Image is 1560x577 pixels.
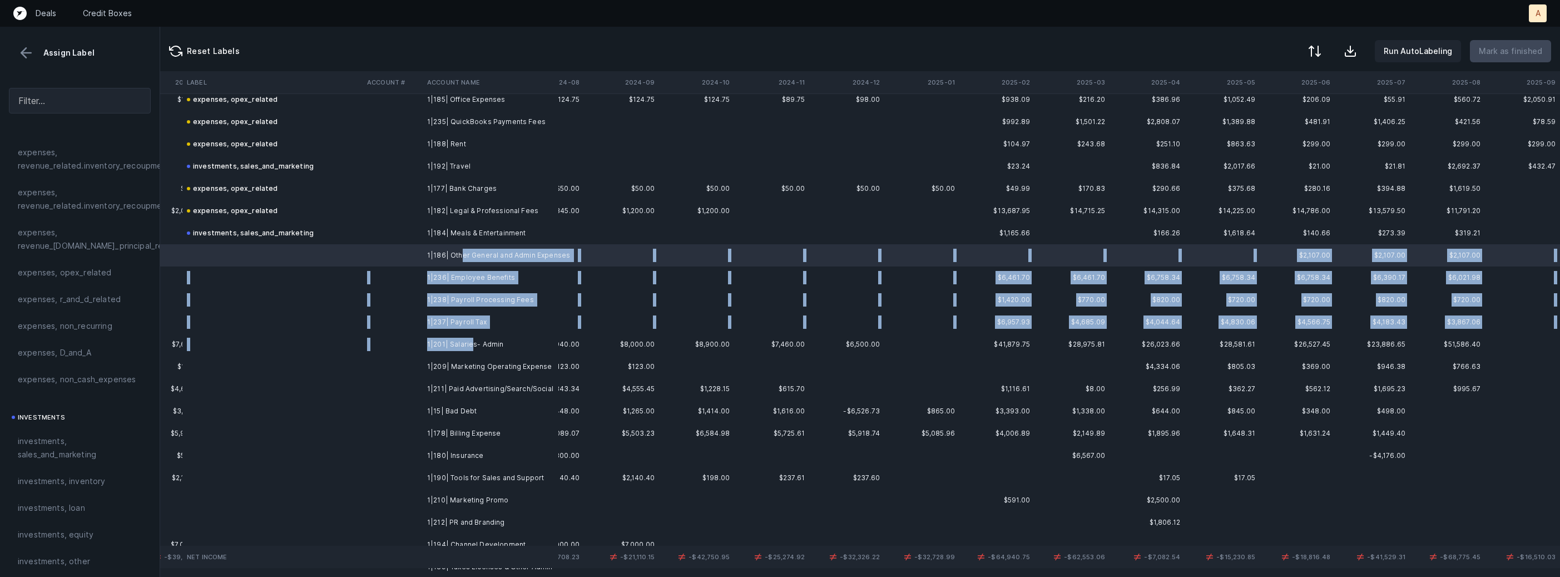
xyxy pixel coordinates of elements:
[1410,378,1485,400] td: $995.67
[1335,155,1410,177] td: $21.81
[1110,467,1185,489] td: $17.05
[959,177,1034,200] td: $49.99
[659,333,734,356] td: $8,900.00
[1485,155,1560,177] td: $432.47
[423,534,558,556] td: 1|194| Channel Development
[1110,489,1185,511] td: $2,500.00
[1485,71,1560,93] th: 2025-09
[133,378,209,400] td: $4,625.34
[1034,445,1110,467] td: $6,567.00
[133,422,209,445] td: $5,929.44
[423,467,558,489] td: 1|190| Tools for Sales and Support
[959,267,1034,289] td: $6,461.70
[809,546,884,568] td: -$32,326.22
[1335,400,1410,422] td: $498.00
[1110,333,1185,356] td: $26,023.66
[959,311,1034,333] td: $6,957.93
[659,378,734,400] td: $1,228.15
[1375,40,1461,62] button: Run AutoLabeling
[1260,267,1335,289] td: $6,758.34
[1260,71,1335,93] th: 2025-06
[734,467,809,489] td: $237.61
[1335,289,1410,311] td: $820.00
[1185,133,1260,155] td: $863.63
[1335,133,1410,155] td: $299.00
[18,319,112,333] span: expenses, non_recurring
[1260,177,1335,200] td: $280.16
[36,8,56,19] a: Deals
[1410,177,1485,200] td: $1,619.50
[423,289,558,311] td: 1|238| Payroll Processing Fees
[1034,111,1110,133] td: $1,501.22
[83,8,132,19] a: Credit Boxes
[18,475,106,488] span: investments, inventory
[1110,422,1185,445] td: $1,895.96
[1410,333,1485,356] td: $51,586.40
[1260,88,1335,111] td: $206.09
[133,356,209,378] td: $123.00
[1503,550,1517,564] img: 2d4cea4e0e7287338f84d783c1d74d81.svg
[809,88,884,111] td: $98.00
[884,177,959,200] td: $50.00
[187,182,278,195] div: expenses, opex_related
[1260,546,1335,568] td: -$18,816.48
[423,333,558,356] td: 1|201| Salaries- Admin
[959,422,1034,445] td: $4,006.89
[1110,177,1185,200] td: $290.66
[1260,311,1335,333] td: $4,566.75
[584,534,659,556] td: $7,000.00
[1110,546,1185,568] td: -$7,082.54
[901,550,914,564] img: 2d4cea4e0e7287338f84d783c1d74d81.svg
[423,71,558,93] th: Account Name
[1470,40,1551,62] button: Mark as finished
[1536,8,1541,19] p: A
[884,400,959,422] td: $865.00
[959,133,1034,155] td: $104.97
[884,546,959,568] td: -$32,728.99
[423,155,558,177] td: 1|192| Travel
[659,467,734,489] td: $198.00
[659,400,734,422] td: $1,414.00
[1185,111,1260,133] td: $1,389.88
[1410,200,1485,222] td: $11,791.20
[1410,222,1485,244] td: $319.21
[1110,511,1185,534] td: $1,806.12
[751,550,765,564] img: 2d4cea4e0e7287338f84d783c1d74d81.svg
[659,546,734,568] td: -$42,750.95
[18,373,136,386] span: expenses, non_cash_expenses
[1110,289,1185,311] td: $820.00
[959,333,1034,356] td: $41,879.75
[1110,378,1185,400] td: $256.99
[1354,550,1367,564] img: 2d4cea4e0e7287338f84d783c1d74d81.svg
[734,400,809,422] td: $1,616.00
[734,333,809,356] td: $7,460.00
[182,546,363,568] td: Net Income
[1410,88,1485,111] td: $560.72
[1335,88,1410,111] td: $55.91
[584,422,659,445] td: $5,503.23
[1185,155,1260,177] td: $2,017.66
[1110,222,1185,244] td: $166.26
[182,71,363,93] th: Label
[584,71,659,93] th: 2024-09
[18,528,93,541] span: investments, equity
[1185,546,1260,568] td: -$15,230.85
[1410,111,1485,133] td: $421.56
[18,146,170,172] span: expenses, revenue_related.inventory_recoupment
[959,88,1034,111] td: $938.09
[133,200,209,222] td: $2,002.20
[1185,177,1260,200] td: $375.68
[809,71,884,93] th: 2024-12
[1335,356,1410,378] td: $946.38
[133,445,209,467] td: $526.49
[18,293,121,306] span: expenses, r_and_d_related
[1335,422,1410,445] td: $1,449.40
[1410,71,1485,93] th: 2025-08
[1034,422,1110,445] td: $2,149.89
[675,550,689,564] img: 2d4cea4e0e7287338f84d783c1d74d81.svg
[9,88,151,114] input: Filter...
[18,226,202,253] span: expenses, revenue_[DOMAIN_NAME]_principal_recoupment
[1185,467,1260,489] td: $17.05
[1427,550,1440,564] img: 2d4cea4e0e7287338f84d783c1d74d81.svg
